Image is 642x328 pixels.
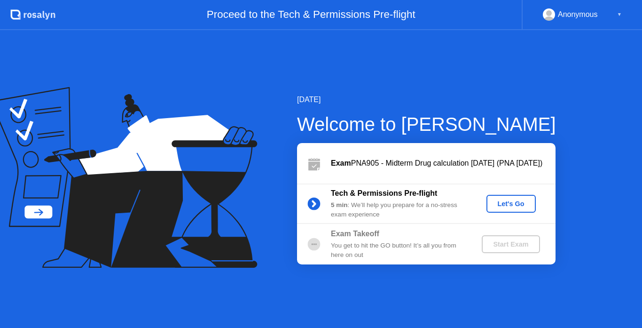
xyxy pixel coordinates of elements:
[486,195,536,213] button: Let's Go
[558,8,598,21] div: Anonymous
[482,235,540,253] button: Start Exam
[331,201,348,208] b: 5 min
[331,158,556,169] div: PNA905 - Midterm Drug calculation [DATE] (PNA [DATE])
[331,241,466,260] div: You get to hit the GO button! It’s all you from here on out
[331,200,466,220] div: : We’ll help you prepare for a no-stress exam experience
[485,240,536,248] div: Start Exam
[490,200,532,208] div: Let's Go
[297,110,556,138] div: Welcome to [PERSON_NAME]
[297,94,556,105] div: [DATE]
[331,159,351,167] b: Exam
[331,230,379,238] b: Exam Takeoff
[617,8,622,21] div: ▼
[331,189,437,197] b: Tech & Permissions Pre-flight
